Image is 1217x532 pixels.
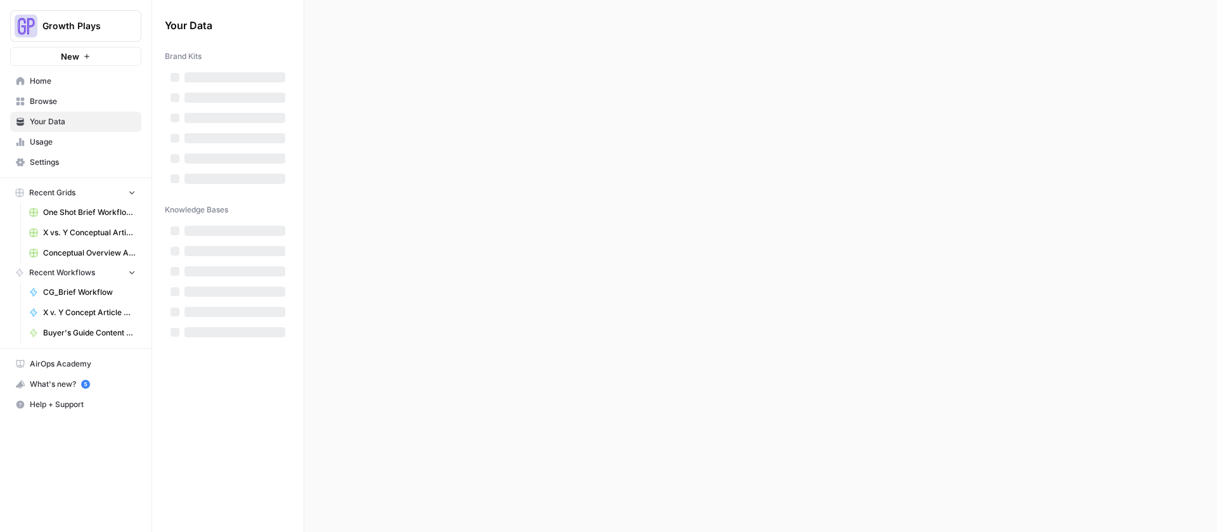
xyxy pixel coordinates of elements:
[10,10,141,42] button: Workspace: Growth Plays
[30,157,136,168] span: Settings
[43,307,136,318] span: X v. Y Concept Article Generator
[29,187,75,198] span: Recent Grids
[43,207,136,218] span: One Shot Brief Workflow Grid
[42,20,119,32] span: Growth Plays
[165,51,202,62] span: Brand Kits
[23,243,141,263] a: Conceptual Overview Article Grid
[10,152,141,172] a: Settings
[43,247,136,259] span: Conceptual Overview Article Grid
[11,375,141,394] div: What's new?
[84,381,87,387] text: 5
[10,47,141,66] button: New
[15,15,37,37] img: Growth Plays Logo
[10,354,141,374] a: AirOps Academy
[165,204,228,216] span: Knowledge Bases
[29,267,95,278] span: Recent Workflows
[23,282,141,302] a: CG_Brief Workflow
[165,18,276,33] span: Your Data
[10,71,141,91] a: Home
[23,323,141,343] a: Buyer's Guide Content Workflow - Gemini/[PERSON_NAME] Version
[43,327,136,339] span: Buyer's Guide Content Workflow - Gemini/[PERSON_NAME] Version
[23,302,141,323] a: X v. Y Concept Article Generator
[30,399,136,410] span: Help + Support
[10,112,141,132] a: Your Data
[30,96,136,107] span: Browse
[30,116,136,127] span: Your Data
[30,75,136,87] span: Home
[61,50,79,63] span: New
[30,358,136,370] span: AirOps Academy
[10,263,141,282] button: Recent Workflows
[30,136,136,148] span: Usage
[43,227,136,238] span: X vs. Y Conceptual Articles
[10,183,141,202] button: Recent Grids
[10,394,141,415] button: Help + Support
[23,202,141,223] a: One Shot Brief Workflow Grid
[10,132,141,152] a: Usage
[10,374,141,394] button: What's new? 5
[23,223,141,243] a: X vs. Y Conceptual Articles
[81,380,90,389] a: 5
[10,91,141,112] a: Browse
[43,287,136,298] span: CG_Brief Workflow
